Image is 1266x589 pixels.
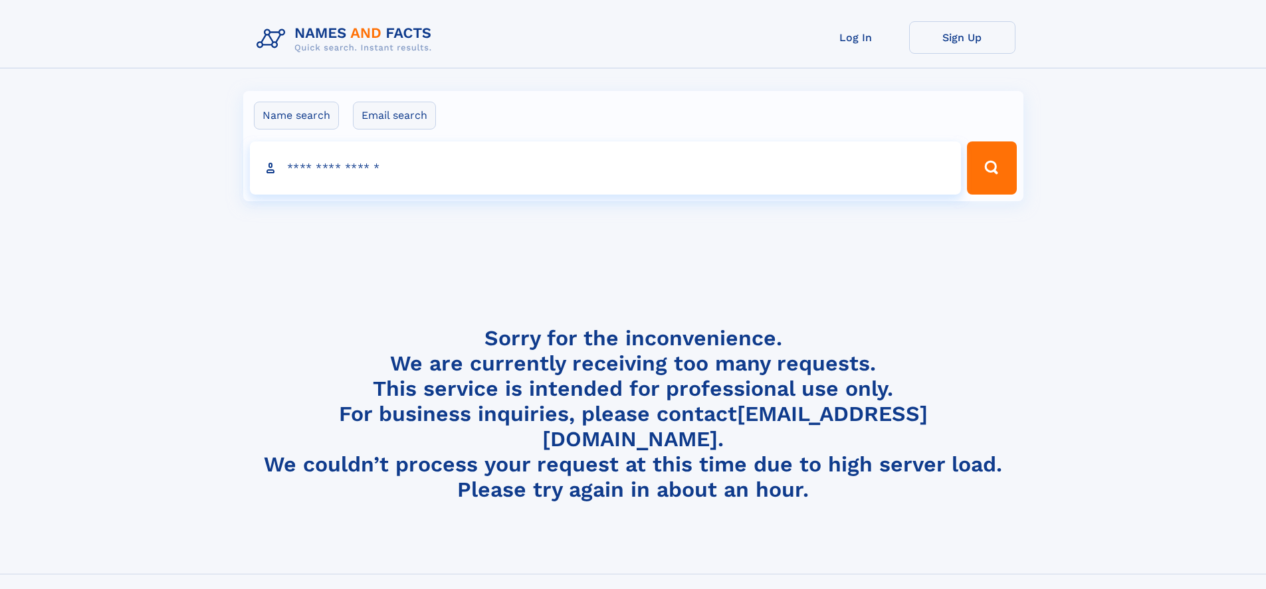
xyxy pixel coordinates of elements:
[803,21,909,54] a: Log In
[353,102,436,129] label: Email search
[967,141,1016,195] button: Search Button
[250,141,962,195] input: search input
[542,401,928,452] a: [EMAIL_ADDRESS][DOMAIN_NAME]
[251,21,443,57] img: Logo Names and Facts
[909,21,1015,54] a: Sign Up
[254,102,339,129] label: Name search
[251,325,1015,503] h4: Sorry for the inconvenience. We are currently receiving too many requests. This service is intend...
